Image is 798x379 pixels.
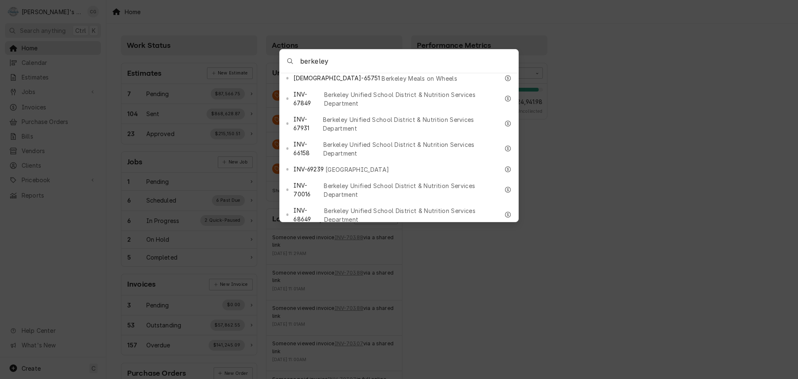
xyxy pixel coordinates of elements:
[293,181,322,198] span: INV-70016
[325,165,389,174] span: [GEOGRAPHIC_DATA]
[293,74,380,82] span: [DEMOGRAPHIC_DATA]-65751
[293,90,323,107] span: INV-67849
[382,74,457,83] span: Berkeley Meals on Wheels
[324,181,499,199] span: Berkeley Unified School District & Nutrition Services Department
[324,90,499,108] span: Berkeley Unified School District & Nutrition Services Department
[323,115,499,133] span: Berkeley Unified School District & Nutrition Services Department
[323,140,499,158] span: Berkeley Unified School District & Nutrition Services Department
[324,206,499,224] span: Berkeley Unified School District & Nutrition Services Department
[300,50,518,73] input: Search anything
[293,115,321,132] span: INV-67931
[293,206,323,223] span: INV-68649
[293,165,323,173] span: INV-69239
[279,49,519,222] div: Global Command Menu
[293,140,321,157] span: INV-66158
